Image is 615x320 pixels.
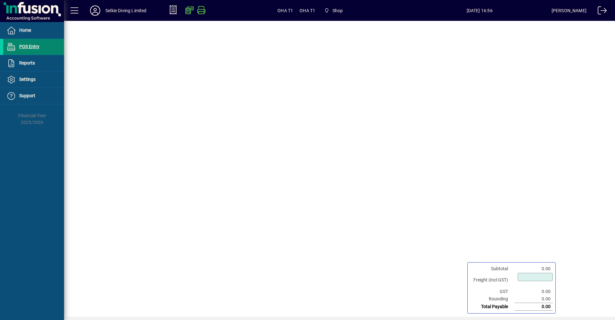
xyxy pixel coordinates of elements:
[322,5,345,16] span: Shop
[593,1,607,22] a: Logout
[85,5,105,16] button: Profile
[3,72,64,88] a: Settings
[3,88,64,104] a: Support
[408,5,552,16] span: [DATE] 16:56
[470,295,514,303] td: Rounding
[552,5,586,16] div: [PERSON_NAME]
[19,77,36,82] span: Settings
[470,272,514,288] td: Freight (Incl GST)
[3,22,64,39] a: Home
[470,303,514,311] td: Total Payable
[514,265,553,272] td: 0.00
[514,303,553,311] td: 0.00
[105,5,147,16] div: Selkie Diving Limited
[514,295,553,303] td: 0.00
[3,55,64,71] a: Reports
[470,265,514,272] td: Subtotal
[470,288,514,295] td: GST
[277,5,293,16] span: OHA T1
[19,28,31,33] span: Home
[19,93,35,98] span: Support
[332,5,343,16] span: Shop
[299,5,315,16] span: OHA T1
[19,60,35,65] span: Reports
[19,44,39,49] span: POS Entry
[514,288,553,295] td: 0.00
